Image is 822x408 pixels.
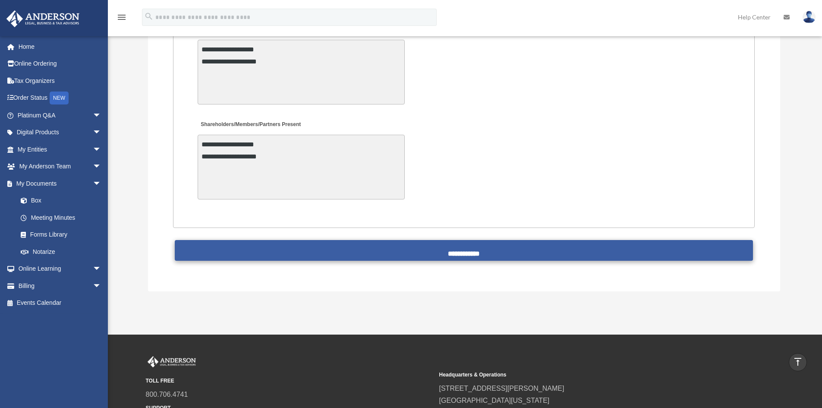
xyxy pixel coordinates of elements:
[6,107,114,124] a: Platinum Q&Aarrow_drop_down
[93,277,110,295] span: arrow_drop_down
[6,277,114,294] a: Billingarrow_drop_down
[439,370,727,380] small: Headquarters & Operations
[803,11,816,23] img: User Pic
[6,158,114,175] a: My Anderson Teamarrow_drop_down
[93,141,110,158] span: arrow_drop_down
[50,92,69,104] div: NEW
[117,15,127,22] a: menu
[117,12,127,22] i: menu
[93,260,110,278] span: arrow_drop_down
[793,357,803,367] i: vertical_align_top
[6,260,114,278] a: Online Learningarrow_drop_down
[12,226,114,244] a: Forms Library
[6,55,114,73] a: Online Ordering
[198,119,303,131] label: Shareholders/Members/Partners Present
[12,192,114,209] a: Box
[6,38,114,55] a: Home
[93,107,110,124] span: arrow_drop_down
[93,175,110,193] span: arrow_drop_down
[146,391,188,398] a: 800.706.4741
[439,397,550,404] a: [GEOGRAPHIC_DATA][US_STATE]
[146,356,198,367] img: Anderson Advisors Platinum Portal
[6,141,114,158] a: My Entitiesarrow_drop_down
[6,294,114,312] a: Events Calendar
[4,10,82,27] img: Anderson Advisors Platinum Portal
[789,353,807,371] a: vertical_align_top
[439,385,564,392] a: [STREET_ADDRESS][PERSON_NAME]
[6,72,114,89] a: Tax Organizers
[93,124,110,142] span: arrow_drop_down
[144,12,154,21] i: search
[146,376,433,386] small: TOLL FREE
[93,158,110,176] span: arrow_drop_down
[12,209,110,226] a: Meeting Minutes
[6,89,114,107] a: Order StatusNEW
[6,124,114,141] a: Digital Productsarrow_drop_down
[6,175,114,192] a: My Documentsarrow_drop_down
[12,243,114,260] a: Notarize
